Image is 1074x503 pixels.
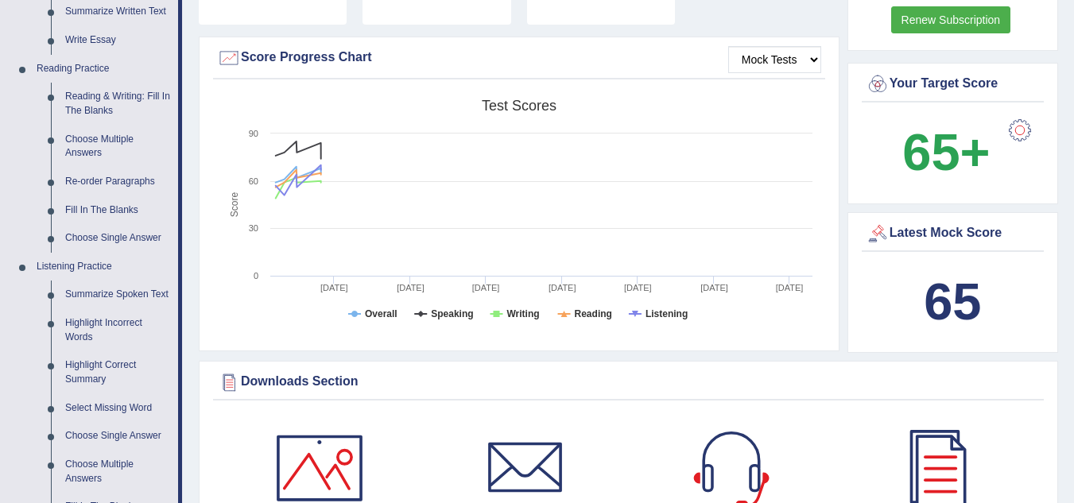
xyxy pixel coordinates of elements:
a: Choose Multiple Answers [58,126,178,168]
div: Downloads Section [217,370,1040,394]
a: Fill In The Blanks [58,196,178,225]
a: Listening Practice [29,253,178,281]
a: Highlight Correct Summary [58,351,178,393]
a: Summarize Spoken Text [58,281,178,309]
tspan: [DATE] [472,283,500,292]
a: Reading & Writing: Fill In The Blanks [58,83,178,125]
b: 65 [924,273,981,331]
tspan: Reading [575,308,612,319]
tspan: [DATE] [320,283,348,292]
tspan: Listening [646,308,688,319]
tspan: [DATE] [397,283,425,292]
text: 60 [249,176,258,186]
a: Select Missing Word [58,394,178,423]
text: 30 [249,223,258,233]
text: 90 [249,129,258,138]
tspan: Writing [506,308,539,319]
tspan: Speaking [431,308,473,319]
tspan: Score [229,192,240,218]
a: Write Essay [58,26,178,55]
text: 0 [254,271,258,281]
a: Renew Subscription [891,6,1011,33]
a: Choose Multiple Answers [58,451,178,493]
a: Reading Practice [29,55,178,83]
tspan: Overall [365,308,397,319]
a: Re-order Paragraphs [58,168,178,196]
div: Your Target Score [866,72,1040,96]
tspan: [DATE] [624,283,652,292]
b: 65+ [902,123,990,181]
tspan: [DATE] [776,283,804,292]
tspan: Test scores [482,98,556,114]
a: Highlight Incorrect Words [58,309,178,351]
div: Score Progress Chart [217,46,821,70]
tspan: [DATE] [700,283,728,292]
a: Choose Single Answer [58,422,178,451]
div: Latest Mock Score [866,222,1040,246]
tspan: [DATE] [549,283,576,292]
a: Choose Single Answer [58,224,178,253]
